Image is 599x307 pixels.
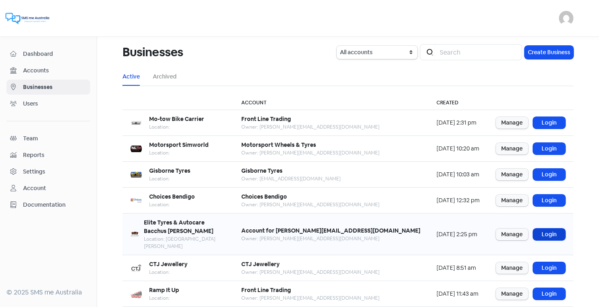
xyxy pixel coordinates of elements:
b: Motorsport Simworld [149,141,209,148]
div: Owner: [PERSON_NAME][EMAIL_ADDRESS][DOMAIN_NAME] [241,269,380,276]
b: Gisborne Tyres [149,167,190,174]
a: Login [533,262,565,274]
th: Account [233,96,428,110]
img: 0e827074-2277-4e51-9f29-4863781f49ff-250x250.png [131,195,142,206]
a: Manage [496,195,528,206]
div: Location: [149,149,209,157]
a: Settings [6,164,90,179]
img: 35f4c1ad-4f2e-48ad-ab30-5155fdf70f3d-250x250.png [131,288,142,300]
b: Elite Tyres & Autocare Bacchus [PERSON_NAME] [144,219,213,235]
span: Users [23,100,86,108]
img: 63d568eb-2aa7-4a3e-ac80-3fa331f9deb7-250x250.png [131,169,142,180]
div: Owner: [PERSON_NAME][EMAIL_ADDRESS][DOMAIN_NAME] [241,201,380,208]
a: Login [533,117,565,129]
img: User [559,11,574,25]
div: Owner: [PERSON_NAME][EMAIL_ADDRESS][DOMAIN_NAME] [241,294,380,302]
div: Location: [149,123,204,131]
div: [DATE] 10:20 am [437,144,480,153]
a: Team [6,131,90,146]
b: Motorsport Wheels & Tyres [241,141,316,148]
button: Create Business [525,46,574,59]
a: Archived [153,72,177,81]
div: [DATE] 10:03 am [437,170,480,179]
b: Front Line Trading [241,115,291,123]
th: Created [428,96,488,110]
div: Owner: [PERSON_NAME][EMAIL_ADDRESS][DOMAIN_NAME] [241,149,380,157]
a: Users [6,96,90,111]
div: [DATE] 8:51 am [437,264,480,272]
a: Manage [496,169,528,180]
b: Gisborne Tyres [241,167,283,174]
b: Choices Bendigo [241,193,287,200]
a: Businesses [6,80,90,95]
a: Login [533,229,565,240]
b: CTJ Jewellery [241,260,280,268]
a: Manage [496,262,528,274]
a: Active [122,72,140,81]
a: Accounts [6,63,90,78]
a: Login [533,143,565,155]
div: Owner: [PERSON_NAME][EMAIL_ADDRESS][DOMAIN_NAME] [241,235,420,242]
div: Location: [149,269,188,276]
span: Accounts [23,66,86,75]
span: Documentation [23,201,86,209]
b: Ramp It Up [149,286,179,294]
a: Manage [496,117,528,129]
a: Reports [6,148,90,163]
img: 66d538de-5a83-4c3b-bc95-2d621ac501ae-250x250.png [131,229,139,240]
span: Businesses [23,83,86,91]
a: Login [533,169,565,180]
div: © 2025 SMS me Australia [6,288,90,297]
b: Front Line Trading [241,286,291,294]
div: Account [23,184,46,193]
img: f04f9500-df2d-4bc6-9216-70fe99c8ada6-250x250.png [131,143,142,155]
span: Team [23,134,86,143]
div: Location: [149,201,195,208]
h1: Businesses [122,39,183,65]
div: Owner: [PERSON_NAME][EMAIL_ADDRESS][DOMAIN_NAME] [241,123,380,131]
div: [DATE] 11:43 am [437,290,480,298]
div: Location: [149,294,179,302]
a: Login [533,195,565,206]
a: Dashboard [6,47,90,61]
img: 7be11b49-75b7-437a-b653-4ef32f684f53-250x250.png [131,263,142,274]
span: Dashboard [23,50,86,58]
a: Manage [496,288,528,300]
input: Search [435,44,522,60]
div: Location: [GEOGRAPHIC_DATA][PERSON_NAME] [144,235,225,250]
b: Mo-tow Bike Carrier [149,115,204,123]
b: CTJ Jewellery [149,260,188,268]
div: Owner: [EMAIL_ADDRESS][DOMAIN_NAME] [241,175,341,182]
div: [DATE] 12:32 pm [437,196,480,205]
a: Documentation [6,197,90,212]
img: fe3a614c-30e4-438f-9f59-e4c543db84eb-250x250.png [131,117,142,129]
a: Account [6,181,90,196]
div: [DATE] 2:31 pm [437,119,480,127]
span: Reports [23,151,86,159]
a: Manage [496,143,528,155]
div: Settings [23,167,45,176]
b: Account for [PERSON_NAME][EMAIL_ADDRESS][DOMAIN_NAME] [241,227,420,234]
b: Choices Bendigo [149,193,195,200]
a: Login [533,288,565,300]
div: [DATE] 2:25 pm [437,230,480,239]
div: Location: [149,175,190,182]
a: Manage [496,229,528,240]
